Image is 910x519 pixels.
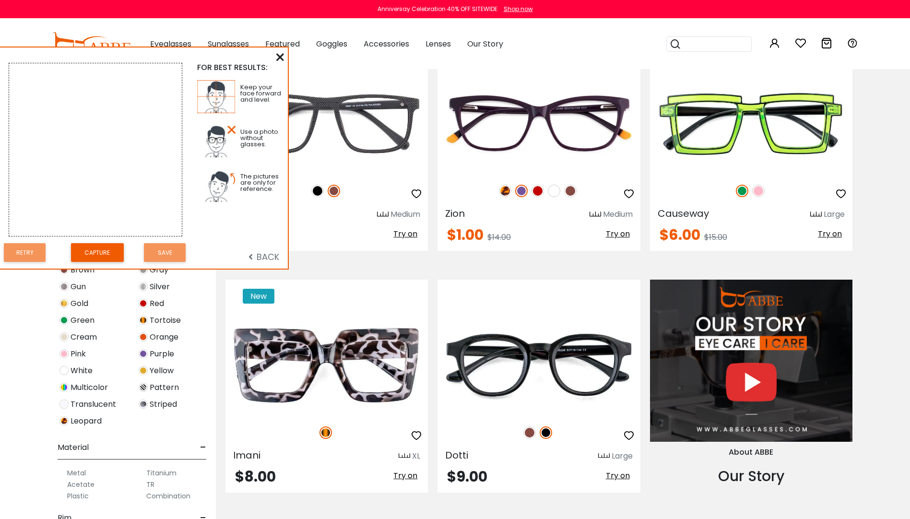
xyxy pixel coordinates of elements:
[144,243,186,262] button: Save
[603,209,633,220] div: Medium
[650,73,852,174] img: Green Causeway - Plastic ,Universal Bridge Fit
[59,282,69,291] img: Gun
[598,453,610,460] img: size ruler
[824,209,845,220] div: Large
[390,470,420,482] button: Try on
[71,315,95,326] span: Green
[233,448,260,462] span: Imani
[150,315,181,326] span: Tortoise
[650,465,852,487] div: Our Story
[377,211,389,218] img: size ruler
[548,185,560,197] img: White
[58,436,89,459] span: Material
[532,185,544,197] img: Red
[139,400,148,409] img: Striped
[590,211,601,218] img: size ruler
[139,383,148,392] img: Pattern
[139,265,148,274] img: Gray
[650,447,852,458] div: About ABBE
[603,470,633,482] button: Try on
[208,38,249,49] span: Sunglasses
[197,80,236,113] img: tp1.jpg
[736,185,748,197] img: Green
[59,383,69,392] img: Multicolor
[146,479,154,490] label: TR
[67,490,89,502] label: Plastic
[515,185,528,197] img: Purple
[139,349,148,358] img: Purple
[150,365,174,377] span: Yellow
[328,185,340,197] img: Brown
[71,365,93,377] span: White
[150,298,164,309] span: Red
[818,228,842,239] span: Try on
[150,264,168,276] span: Gray
[150,382,179,393] span: Pattern
[146,467,177,479] label: Titanium
[815,228,845,240] button: Try on
[150,399,177,410] span: Striped
[499,5,533,13] a: Shop now
[146,490,190,502] label: Combination
[197,169,236,202] img: tp3.jpg
[150,38,191,49] span: Eyeglasses
[248,251,279,263] span: BACK
[59,416,69,425] img: Leopard
[150,348,174,360] span: Purple
[59,349,69,358] img: Pink
[59,366,69,375] img: White
[467,38,503,49] span: Our Story
[540,426,552,439] img: Black
[59,299,69,308] img: Gold
[59,332,69,342] img: Cream
[612,450,633,462] div: Large
[447,466,487,487] span: $9.00
[499,185,511,197] img: Leopard
[311,185,324,197] img: Black
[564,185,577,197] img: Brown
[437,73,640,174] img: Purple Zion - Acetate ,Universal Bridge Fit
[437,314,640,415] a: Black Dotti - Acetate ,Universal Bridge Fit
[445,448,468,462] span: Dotti
[658,207,709,220] span: Causeway
[71,415,102,427] span: Leopard
[240,172,279,193] span: The pictures are only for reference.
[71,399,116,410] span: Translucent
[200,436,206,459] span: -
[52,32,131,56] img: abbeglasses.com
[225,73,428,174] img: Brown Ellipse - TR ,Universal Bridge Fit
[378,5,497,13] div: Anniversay Celebration 40% OFF SITEWIDE
[4,243,46,262] button: Retry
[603,228,633,240] button: Try on
[606,228,630,239] span: Try on
[59,316,69,325] img: Green
[704,232,727,243] span: $15.00
[650,280,852,442] img: About Us
[59,265,69,274] img: Brown
[59,400,69,409] img: Translucent
[390,228,420,240] button: Try on
[71,331,97,343] span: Cream
[412,450,420,462] div: XL
[139,366,148,375] img: Yellow
[71,348,86,360] span: Pink
[67,479,95,490] label: Acetate
[606,470,630,481] span: Try on
[399,453,410,460] img: size ruler
[447,224,484,245] span: $1.00
[660,224,700,245] span: $6.00
[139,299,148,308] img: Red
[316,38,347,49] span: Goggles
[390,209,420,220] div: Medium
[197,63,284,72] div: FOR BEST RESULTS:
[240,83,281,104] span: Keep your face forward and level.
[71,298,88,309] span: Gold
[445,207,465,220] span: Zion
[810,211,822,218] img: size ruler
[67,467,86,479] label: Metal
[752,185,765,197] img: Pink
[225,314,428,415] img: Tortoise Imani - Plastic ,Universal Bridge Fit
[139,316,148,325] img: Tortoise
